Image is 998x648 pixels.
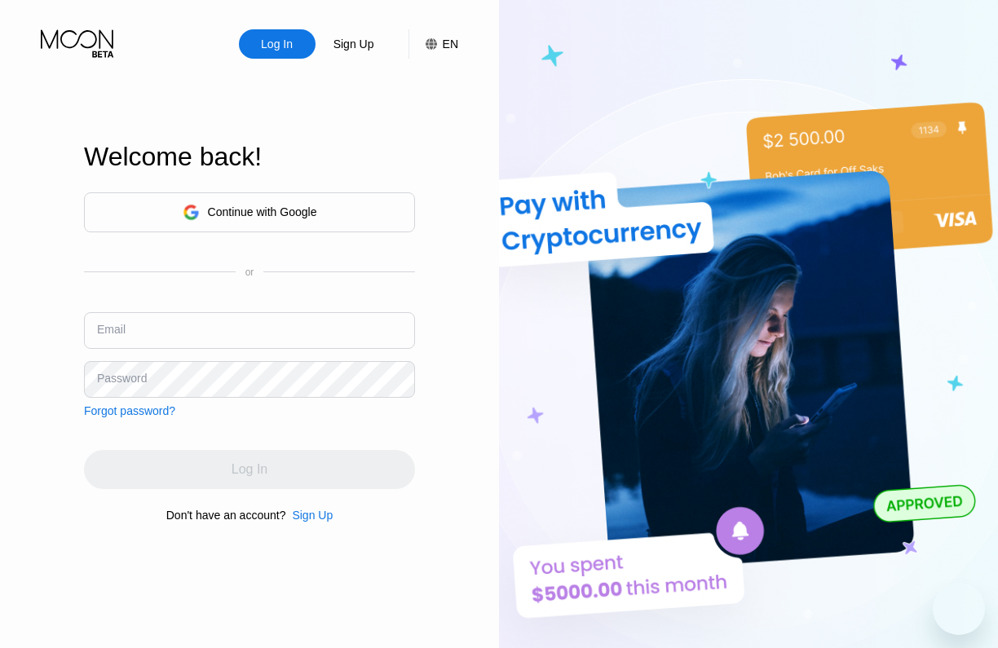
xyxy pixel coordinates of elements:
div: Sign Up [332,36,376,52]
div: Log In [239,29,316,59]
div: Sign Up [316,29,392,59]
div: Forgot password? [84,404,175,417]
div: Sign Up [292,509,333,522]
div: Sign Up [285,509,333,522]
div: Log In [259,36,294,52]
div: Continue with Google [84,192,415,232]
div: EN [443,37,458,51]
iframe: Button to launch messaging window [933,583,985,635]
div: Don't have an account? [166,509,286,522]
div: Email [97,323,126,336]
div: or [245,267,254,278]
div: EN [408,29,458,59]
div: Continue with Google [208,205,317,218]
div: Welcome back! [84,142,415,172]
div: Password [97,372,147,385]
